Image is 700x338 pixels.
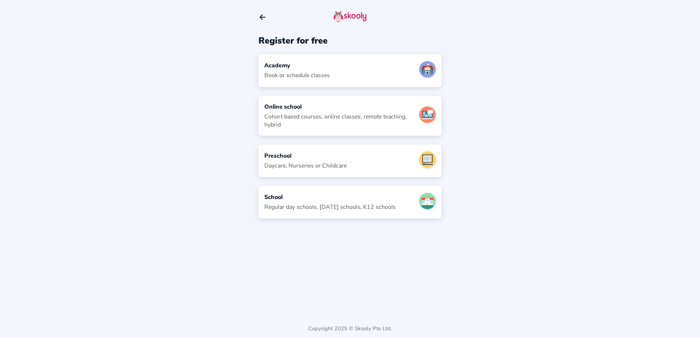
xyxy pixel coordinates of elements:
div: Academy [264,61,330,70]
div: Cohort based courses, online classes, remote teaching, hybrid [264,113,413,129]
div: Online school [264,103,413,111]
div: Regular day schools, [DATE] schools, K12 schools [264,203,396,211]
div: Daycare, Nurseries or Childcare [264,162,347,170]
div: School [264,193,396,201]
div: Register for free [258,35,442,46]
img: skooly-logo.png [334,11,366,22]
div: Preschool [264,152,347,160]
div: Book or schedule classes [264,71,330,79]
button: arrow back outline [258,13,267,21]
